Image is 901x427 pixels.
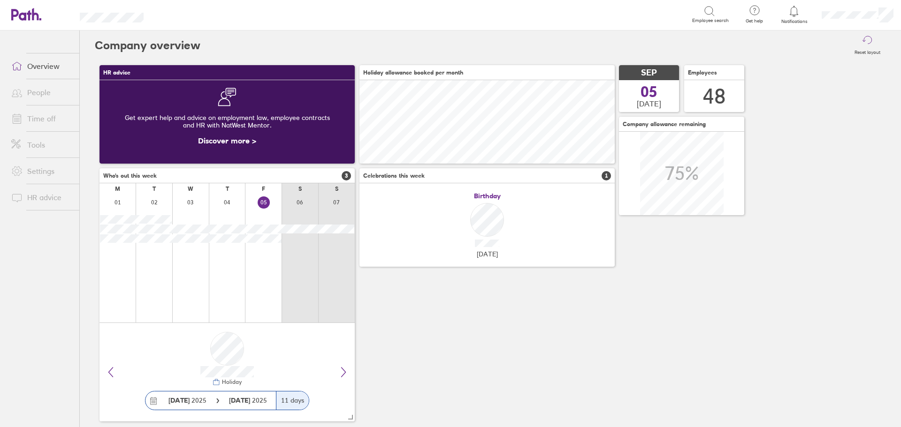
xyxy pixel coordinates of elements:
div: F [262,186,265,192]
span: Company allowance remaining [623,121,706,127]
div: 11 days [276,391,309,410]
strong: [DATE] [229,396,252,405]
a: Notifications [779,5,809,24]
a: Tools [4,135,79,154]
span: Employee search [692,18,729,23]
a: Settings [4,162,79,180]
div: M [115,186,120,192]
strong: [DATE] [168,396,190,405]
span: SEP [641,68,657,78]
label: Reset layout [849,47,886,55]
div: Search [169,10,193,18]
span: Employees [688,69,717,76]
a: Discover more > [198,136,256,145]
span: [DATE] [637,99,661,108]
span: 2025 [229,397,267,404]
span: Celebrations this week [363,172,425,179]
span: HR advice [103,69,130,76]
div: T [226,186,229,192]
a: Overview [4,57,79,75]
a: Time off [4,109,79,128]
span: 1 [602,171,611,180]
div: S [298,186,302,192]
div: T [153,186,156,192]
a: People [4,83,79,102]
span: [DATE] [477,250,498,258]
span: Who's out this week [103,172,157,179]
span: Get help [739,18,770,24]
div: W [188,186,193,192]
button: Reset layout [849,30,886,60]
span: Notifications [779,19,809,24]
div: 48 [703,84,725,108]
span: Birthday [474,192,501,200]
div: Holiday [220,379,242,385]
div: Get expert help and advice on employment law, employee contracts and HR with NatWest Mentor. [107,106,347,136]
h2: Company overview [95,30,200,60]
div: S [335,186,338,192]
span: 05 [641,84,657,99]
span: 2025 [168,397,206,404]
a: HR advice [4,188,79,207]
span: 3 [342,171,351,180]
span: Holiday allowance booked per month [363,69,463,76]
